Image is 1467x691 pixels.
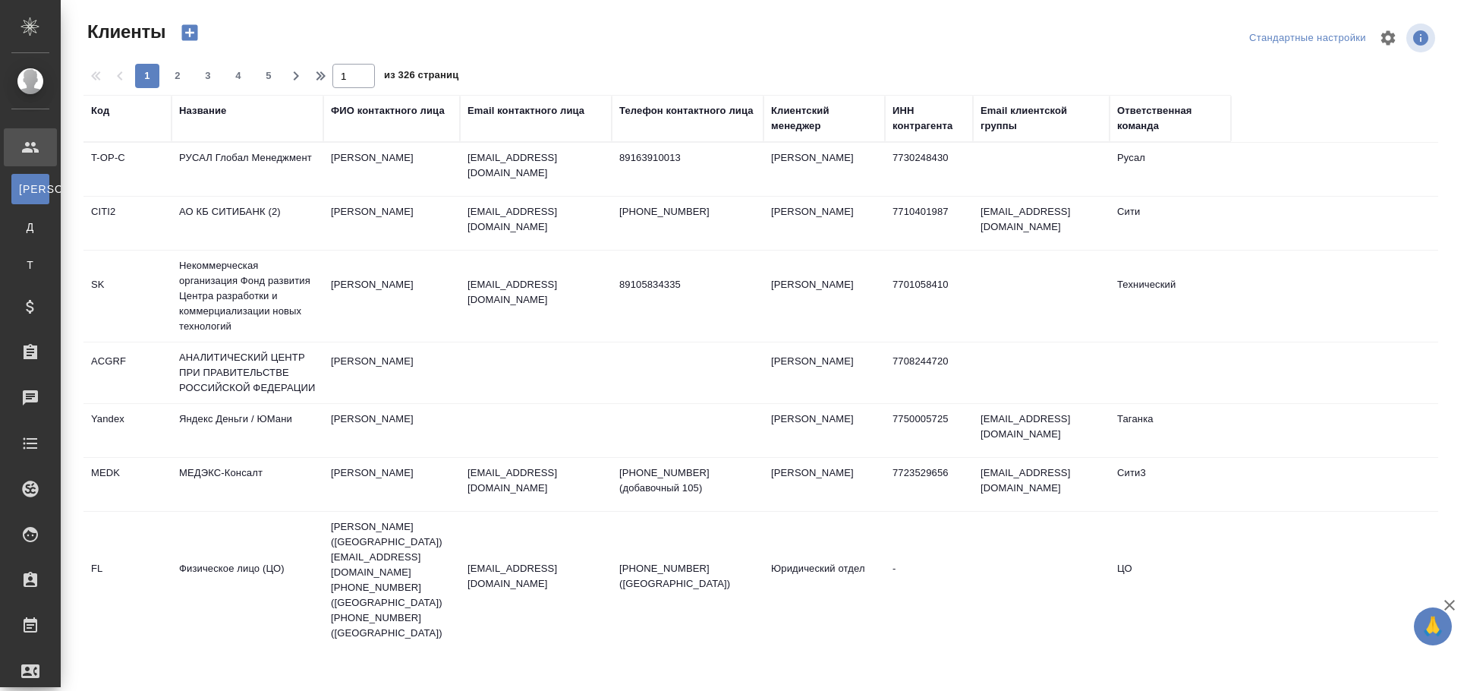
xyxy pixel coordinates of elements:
p: [EMAIL_ADDRESS][DOMAIN_NAME] [467,561,604,592]
td: [PERSON_NAME] [763,197,885,250]
td: [PERSON_NAME] [323,197,460,250]
p: [PHONE_NUMBER] (добавочный 105) [619,465,756,496]
span: Клиенты [83,20,165,44]
button: 4 [226,64,250,88]
td: [PERSON_NAME] [763,458,885,511]
td: ACGRF [83,346,172,399]
div: split button [1245,27,1370,50]
td: Русал [1110,143,1231,196]
td: 7710401987 [885,197,973,250]
div: ИНН контрагента [892,103,965,134]
span: из 326 страниц [384,66,458,88]
td: Сити [1110,197,1231,250]
div: Клиентский менеджер [771,103,877,134]
td: Сити3 [1110,458,1231,511]
td: FL [83,554,172,607]
p: [PHONE_NUMBER] [619,204,756,219]
td: SK [83,270,172,323]
td: Таганка [1110,404,1231,457]
td: T-OP-C [83,143,172,196]
button: 3 [196,64,220,88]
div: ФИО контактного лица [331,103,445,118]
td: 7708244720 [885,346,973,399]
span: 3 [196,68,220,84]
p: 89163910013 [619,150,756,166]
span: 2 [165,68,190,84]
td: [PERSON_NAME] [763,143,885,196]
p: [EMAIL_ADDRESS][DOMAIN_NAME] [467,204,604,235]
td: [PERSON_NAME] [763,270,885,323]
td: РУСАЛ Глобал Менеджмент [172,143,323,196]
span: Посмотреть информацию [1406,24,1438,52]
td: [PERSON_NAME] [323,143,460,196]
td: - [885,554,973,607]
a: [PERSON_NAME] [11,174,49,204]
span: [PERSON_NAME] [19,181,42,197]
td: [EMAIL_ADDRESS][DOMAIN_NAME] [973,404,1110,457]
td: АНАЛИТИЧЕСКИЙ ЦЕНТР ПРИ ПРАВИТЕЛЬСТВЕ РОССИЙСКОЙ ФЕДЕРАЦИИ [172,342,323,403]
div: Email клиентской группы [981,103,1102,134]
span: Настроить таблицу [1370,20,1406,56]
div: Email контактного лица [467,103,584,118]
td: MEDK [83,458,172,511]
a: Д [11,212,49,242]
span: 4 [226,68,250,84]
span: Д [19,219,42,235]
div: Ответственная команда [1117,103,1223,134]
span: 🙏 [1420,611,1446,642]
span: Т [19,257,42,273]
button: 5 [257,64,281,88]
td: [PERSON_NAME] [323,404,460,457]
p: [EMAIL_ADDRESS][DOMAIN_NAME] [467,465,604,496]
p: [EMAIL_ADDRESS][DOMAIN_NAME] [467,150,604,181]
td: Технический [1110,270,1231,323]
td: АО КБ СИТИБАНК (2) [172,197,323,250]
td: Юридический отдел [763,554,885,607]
a: Т [11,250,49,280]
td: CITI2 [83,197,172,250]
div: Телефон контактного лица [619,103,754,118]
td: [PERSON_NAME] [763,404,885,457]
td: [PERSON_NAME] ([GEOGRAPHIC_DATA]) [EMAIL_ADDRESS][DOMAIN_NAME] [PHONE_NUMBER] ([GEOGRAPHIC_DATA])... [323,512,460,648]
td: [PERSON_NAME] [323,270,460,323]
button: Создать [172,20,208,46]
span: 5 [257,68,281,84]
td: 7701058410 [885,270,973,323]
td: [PERSON_NAME] [323,346,460,399]
td: Яндекс Деньги / ЮМани [172,404,323,457]
td: Некоммерческая организация Фонд развития Центра разработки и коммерциализации новых технологий [172,251,323,342]
td: Физическое лицо (ЦО) [172,554,323,607]
button: 2 [165,64,190,88]
td: МЕДЭКС-Консалт [172,458,323,511]
td: Yandex [83,404,172,457]
p: 89105834335 [619,277,756,292]
p: [PHONE_NUMBER] ([GEOGRAPHIC_DATA]) [619,561,756,592]
td: 7723529656 [885,458,973,511]
td: [PERSON_NAME] [323,458,460,511]
td: ЦО [1110,554,1231,607]
div: Код [91,103,109,118]
td: [EMAIL_ADDRESS][DOMAIN_NAME] [973,197,1110,250]
p: [EMAIL_ADDRESS][DOMAIN_NAME] [467,277,604,308]
button: 🙏 [1414,607,1452,645]
td: 7730248430 [885,143,973,196]
td: [EMAIL_ADDRESS][DOMAIN_NAME] [973,458,1110,511]
td: [PERSON_NAME] [763,346,885,399]
div: Название [179,103,226,118]
td: 7750005725 [885,404,973,457]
